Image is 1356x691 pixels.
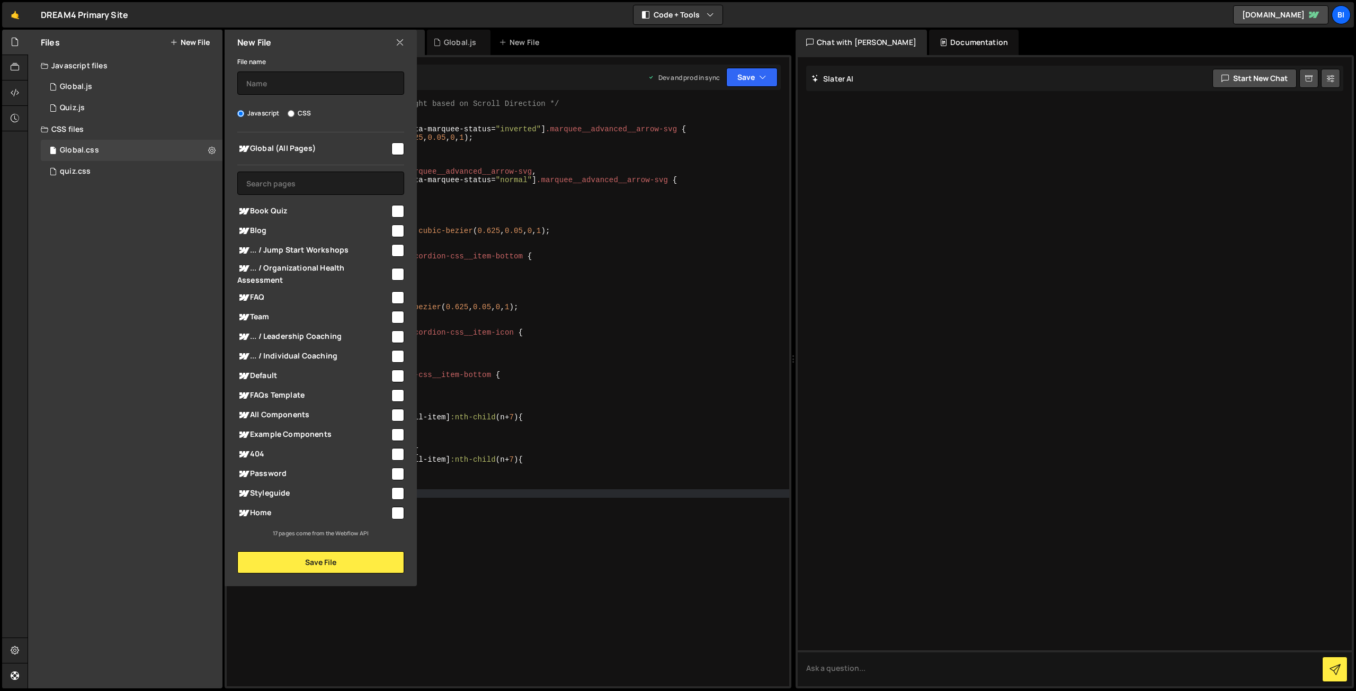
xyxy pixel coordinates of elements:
[41,97,222,119] div: 16933/46729.js
[1332,5,1351,24] a: Bi
[929,30,1019,55] div: Documentation
[60,146,99,155] div: Global.css
[237,428,390,441] span: Example Components
[237,551,404,573] button: Save File
[726,68,778,87] button: Save
[237,468,390,480] span: Password
[499,37,543,48] div: New File
[60,103,85,113] div: Quiz.js
[41,161,222,182] div: 16933/46731.css
[288,110,295,117] input: CSS
[237,244,390,257] span: ... / Jump Start Workshops
[60,167,91,176] div: quiz.css
[1233,5,1328,24] a: [DOMAIN_NAME]
[237,330,390,343] span: ... / Leadership Coaching
[648,73,720,82] div: Dev and prod in sync
[811,74,854,84] h2: Slater AI
[237,108,280,119] label: Javascript
[237,409,390,421] span: All Components
[634,5,722,24] button: Code + Tools
[237,507,390,519] span: Home
[237,389,390,402] span: FAQs Template
[237,142,390,155] span: Global (All Pages)
[796,30,927,55] div: Chat with [PERSON_NAME]
[237,110,244,117] input: Javascript
[237,291,390,304] span: FAQ
[2,2,28,28] a: 🤙
[41,8,128,21] div: DREAM4 Primary Site
[288,108,311,119] label: CSS
[237,311,390,324] span: Team
[28,55,222,76] div: Javascript files
[60,82,92,92] div: Global.js
[273,530,369,537] small: 17 pages come from the Webflow API
[41,140,222,161] div: 16933/46377.css
[237,448,390,461] span: 404
[28,119,222,140] div: CSS files
[41,76,222,97] div: 16933/46376.js
[237,262,390,285] span: ... / Organizational Health Assessment
[41,37,60,48] h2: Files
[237,225,390,237] span: Blog
[237,172,404,195] input: Search pages
[237,350,390,363] span: ... / Individual Coaching
[237,71,404,95] input: Name
[170,38,210,47] button: New File
[444,37,476,48] div: Global.js
[237,37,271,48] h2: New File
[237,487,390,500] span: Styleguide
[237,370,390,382] span: Default
[1212,69,1297,88] button: Start new chat
[237,57,266,67] label: File name
[237,205,390,218] span: Book Quiz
